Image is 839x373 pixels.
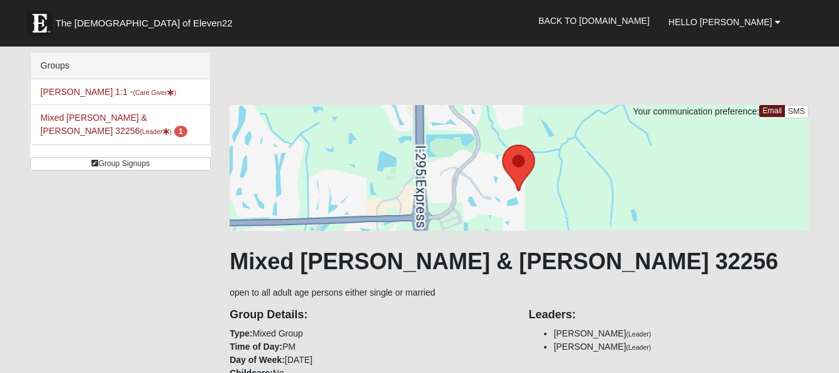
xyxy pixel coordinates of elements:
span: Hello [PERSON_NAME] [669,17,772,27]
a: The [DEMOGRAPHIC_DATA] of Eleven22 [21,4,272,36]
a: Hello [PERSON_NAME] [659,6,790,38]
h1: Mixed [PERSON_NAME] & [PERSON_NAME] 32256 [230,248,808,275]
small: (Leader ) [140,128,172,135]
a: Back to [DOMAIN_NAME] [529,5,659,36]
img: Eleven22 logo [27,11,52,36]
strong: Type: [230,328,252,338]
li: [PERSON_NAME] [553,327,808,340]
small: (Care Giver ) [133,89,176,96]
a: SMS [784,105,809,118]
a: Group Signups [30,157,211,170]
span: Your communication preference: [633,106,759,116]
a: [PERSON_NAME] 1:1 -(Care Giver) [40,87,176,97]
strong: Time of Day: [230,342,282,352]
li: [PERSON_NAME] [553,340,808,354]
span: number of pending members [174,126,187,137]
a: Mixed [PERSON_NAME] & [PERSON_NAME] 32256(Leader) 1 [40,113,187,136]
small: (Leader) [626,343,652,351]
span: The [DEMOGRAPHIC_DATA] of Eleven22 [55,17,232,30]
div: Groups [31,53,210,79]
small: (Leader) [626,330,652,338]
h4: Leaders: [528,308,808,322]
a: Email [759,105,785,117]
h4: Group Details: [230,308,509,322]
